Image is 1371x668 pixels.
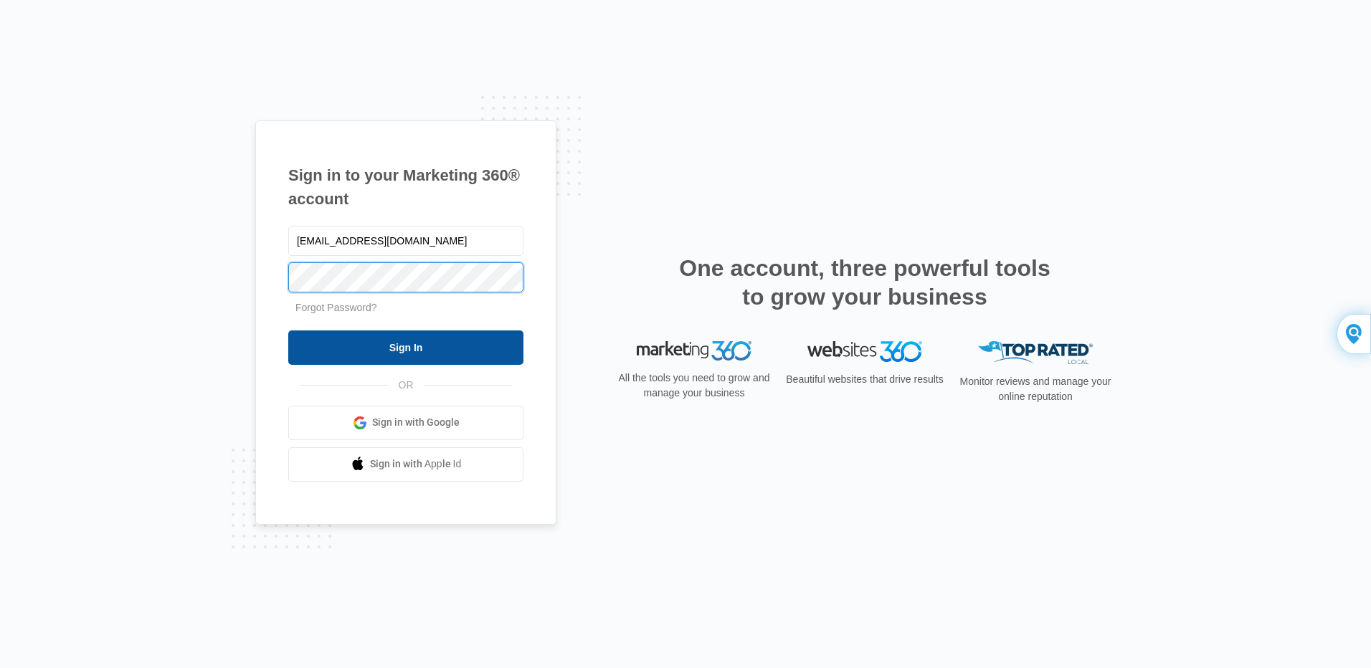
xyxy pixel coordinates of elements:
a: Sign in with Apple Id [288,447,523,482]
h1: Sign in to your Marketing 360® account [288,163,523,211]
input: Email [288,226,523,256]
input: Sign In [288,330,523,365]
p: Monitor reviews and manage your online reputation [955,374,1116,404]
span: OR [389,378,424,393]
img: Top Rated Local [978,341,1093,365]
span: Sign in with Google [372,415,460,430]
a: Forgot Password? [295,302,377,313]
span: Sign in with Apple Id [370,457,462,472]
a: Sign in with Google [288,406,523,440]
